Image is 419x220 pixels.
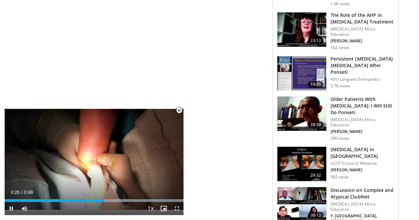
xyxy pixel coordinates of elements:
[5,199,183,202] div: Progress Bar
[277,96,394,141] a: 28:59 Older Patients With [MEDICAL_DATA]: I Will Still Do Ponseti [MEDICAL_DATA] Africa Education...
[11,190,20,195] span: 0:26
[170,202,183,215] button: Fullscreen
[331,26,394,37] p: [MEDICAL_DATA] Africa Education
[331,45,349,50] p: 162 views
[331,117,394,128] p: [MEDICAL_DATA] Africa Education
[331,161,394,166] p: UCSF School of Medicine
[331,167,394,173] p: [PERSON_NAME]
[331,129,394,134] p: [PERSON_NAME]
[277,147,326,181] img: ff8f5f05-7c25-4495-b9c3-fd1ad8d826a9.150x105_q85_crop-smart_upscale.jpg
[277,146,394,181] a: 29:32 [MEDICAL_DATA] in [GEOGRAPHIC_DATA] UCSF School of Medicine [PERSON_NAME] 982 views
[331,77,394,82] p: NYU Langone Orthopedics
[331,146,394,159] h3: [MEDICAL_DATA] in [GEOGRAPHIC_DATA]
[5,104,183,215] video-js: Video Player
[277,12,326,47] img: 1297d4ed-e978-4420-a90d-0a4b8ebc2cf6.150x105_q85_crop-smart_upscale.jpg
[21,190,23,195] span: /
[331,1,350,7] p: 1.9K views
[5,202,18,215] button: Pause
[331,38,394,44] p: [PERSON_NAME]
[331,174,349,179] p: 982 views
[331,201,394,212] p: [MEDICAL_DATA] Africa Education
[308,212,324,218] span: 30:12
[173,104,186,117] button: Close
[277,56,326,90] img: 66dbdZ4l16WiJhSn4xMDoxOjByO_JhYE.150x105_q85_crop-smart_upscale.jpg
[277,12,394,50] a: 23:13 The Role of the AHP in [MEDICAL_DATA] Treatment [MEDICAL_DATA] Africa Education [PERSON_NAM...
[331,56,394,75] h3: Persistent [MEDICAL_DATA] [MEDICAL_DATA] After Ponseti
[24,190,33,195] span: 0:48
[331,83,350,89] p: 3.7K views
[308,81,324,88] span: 19:05
[331,187,394,200] h3: Discussion on Complex and Atypical Clubfeet
[18,202,31,215] button: Mute
[308,172,324,178] span: 29:32
[331,136,349,141] p: 286 views
[144,202,157,215] button: Playback Rate
[277,56,394,91] a: 19:05 Persistent [MEDICAL_DATA] [MEDICAL_DATA] After Ponseti NYU Langone Orthopedics 3.7K views
[331,12,394,25] h3: The Role of the AHP in [MEDICAL_DATA] Treatment
[277,96,326,131] img: 3f548259-dd9b-4e76-9979-73f2e17813ce.150x105_q85_crop-smart_upscale.jpg
[157,202,170,215] button: Enable picture-in-picture mode
[331,96,394,116] h3: Older Patients With [MEDICAL_DATA]: I Will Still Do Ponseti
[308,37,324,44] span: 23:13
[308,121,324,128] span: 28:59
